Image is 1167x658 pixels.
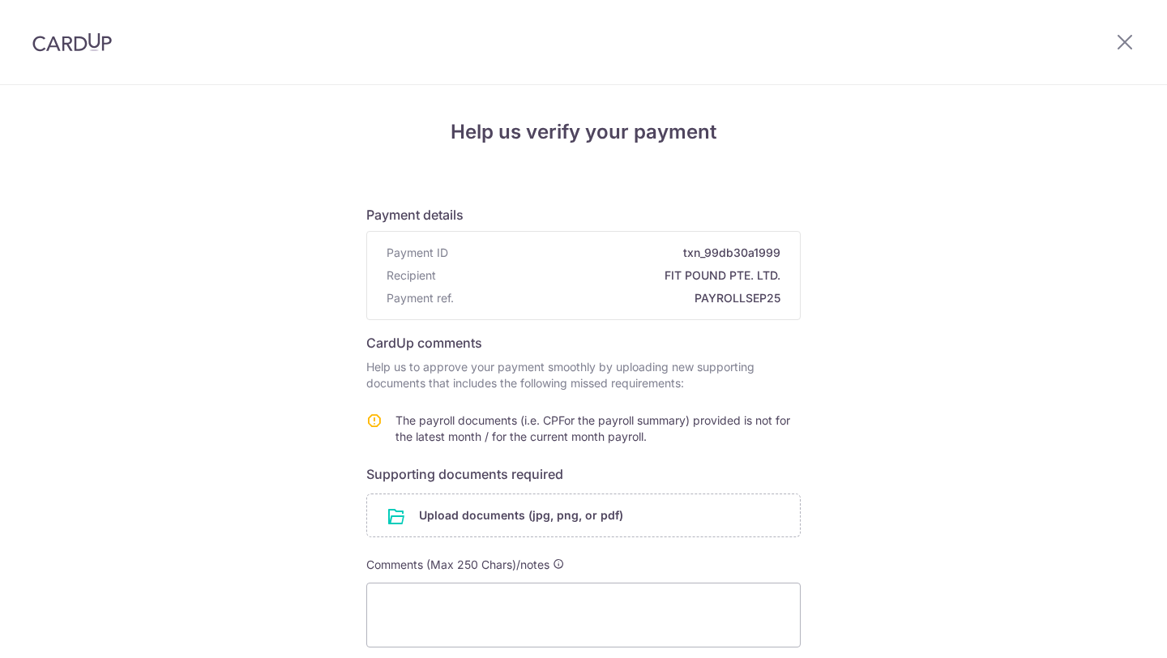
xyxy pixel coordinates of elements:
h4: Help us verify your payment [366,117,801,147]
h6: CardUp comments [366,333,801,352]
span: Payment ID [387,245,448,261]
h6: Payment details [366,205,801,224]
img: CardUp [32,32,112,52]
iframe: Opens a widget where you can find more information [1062,609,1151,650]
span: PAYROLLSEP25 [460,290,780,306]
span: FIT POUND PTE. LTD. [442,267,780,284]
span: Recipient [387,267,436,284]
span: The payroll documents (i.e. CPFor the payroll summary) provided is not for the latest month / for... [395,413,790,443]
h6: Supporting documents required [366,464,801,484]
span: Comments (Max 250 Chars)/notes [366,558,549,571]
p: Help us to approve your payment smoothly by uploading new supporting documents that includes the ... [366,359,801,391]
span: txn_99db30a1999 [455,245,780,261]
div: Upload documents (jpg, png, or pdf) [366,493,801,537]
span: Payment ref. [387,290,454,306]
